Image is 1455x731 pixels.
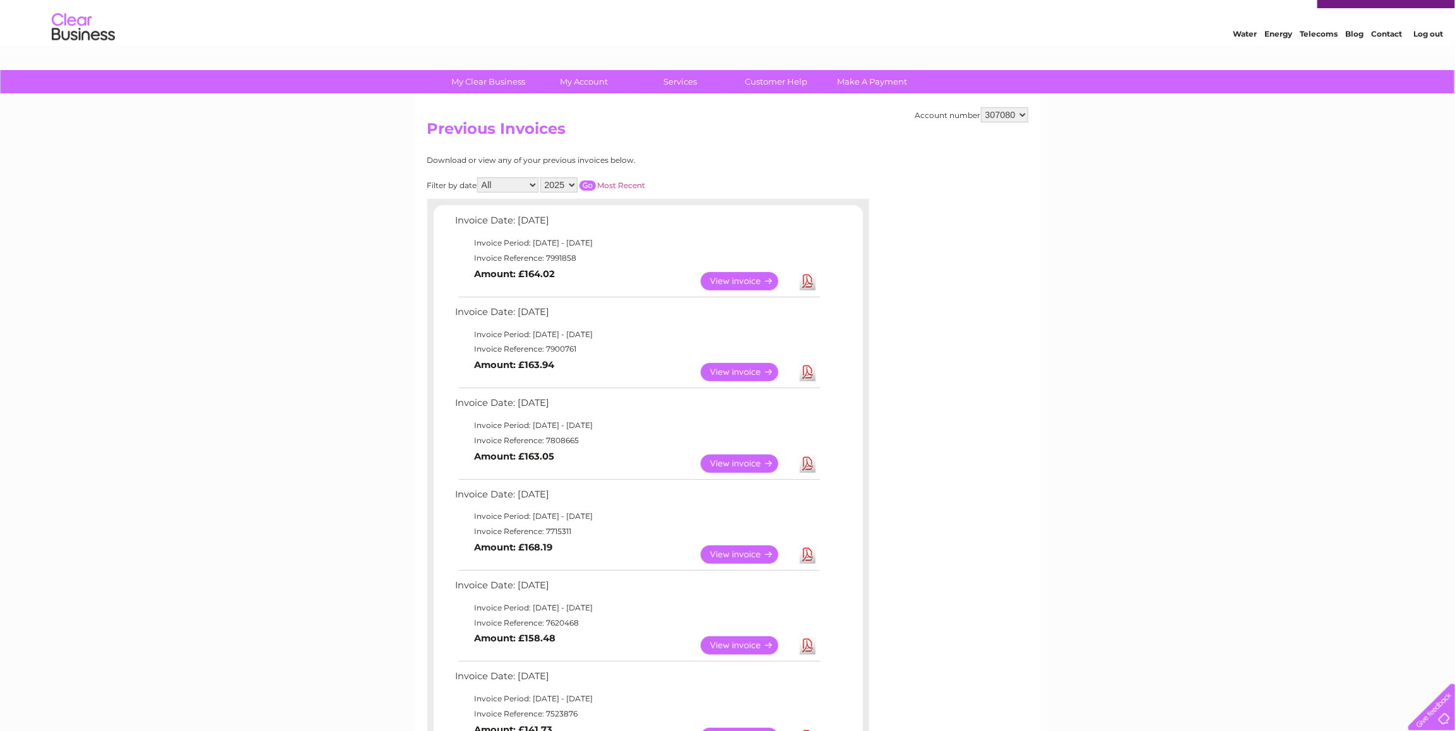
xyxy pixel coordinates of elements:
a: Download [800,363,816,381]
td: Invoice Reference: 7808665 [453,433,822,448]
b: Amount: £163.05 [475,451,555,462]
td: Invoice Period: [DATE] - [DATE] [453,600,822,615]
a: Download [800,272,816,290]
td: Invoice Date: [DATE] [453,304,822,327]
a: Services [628,70,732,93]
a: View [701,545,793,564]
a: View [701,272,793,290]
div: Download or view any of your previous invoices below. [427,156,759,165]
td: Invoice Date: [DATE] [453,668,822,691]
td: Invoice Period: [DATE] - [DATE] [453,327,822,342]
a: Log out [1413,54,1443,63]
a: Download [800,545,816,564]
h2: Previous Invoices [427,120,1028,144]
a: Customer Help [724,70,828,93]
a: Make A Payment [820,70,924,93]
td: Invoice Period: [DATE] - [DATE] [453,509,822,524]
td: Invoice Date: [DATE] [453,395,822,418]
div: Account number [915,107,1028,122]
a: My Account [532,70,636,93]
a: View [701,636,793,655]
a: View [701,455,793,473]
div: Clear Business is a trading name of Verastar Limited (registered in [GEOGRAPHIC_DATA] No. 3667643... [430,7,1026,61]
b: Amount: £163.94 [475,359,555,371]
td: Invoice Date: [DATE] [453,486,822,509]
a: Water [1233,54,1257,63]
a: Telecoms [1300,54,1338,63]
td: Invoice Period: [DATE] - [DATE] [453,691,822,706]
td: Invoice Reference: 7900761 [453,342,822,357]
a: Contact [1371,54,1402,63]
b: Amount: £164.02 [475,268,555,280]
b: Amount: £158.48 [475,633,556,644]
a: 0333 014 3131 [1217,6,1304,22]
td: Invoice Reference: 7715311 [453,524,822,539]
td: Invoice Reference: 7620468 [453,615,822,631]
a: Most Recent [598,181,646,190]
a: Energy [1264,54,1292,63]
td: Invoice Period: [DATE] - [DATE] [453,418,822,433]
td: Invoice Reference: 7991858 [453,251,822,266]
td: Invoice Period: [DATE] - [DATE] [453,235,822,251]
a: Blog [1345,54,1363,63]
b: Amount: £168.19 [475,542,553,553]
a: View [701,363,793,381]
a: Download [800,636,816,655]
td: Invoice Reference: 7523876 [453,706,822,722]
a: Download [800,455,816,473]
td: Invoice Date: [DATE] [453,577,822,600]
div: Filter by date [427,177,759,193]
a: My Clear Business [436,70,540,93]
img: logo.png [51,33,116,71]
td: Invoice Date: [DATE] [453,212,822,235]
